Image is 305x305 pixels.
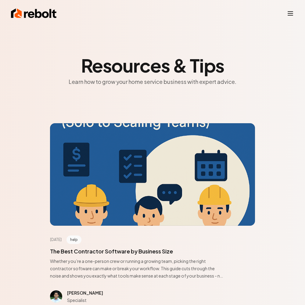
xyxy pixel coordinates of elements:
img: Rebolt Logo [11,7,57,20]
p: Learn how to grow your home service business with expert advice. [50,77,255,87]
button: Toggle mobile menu [287,10,294,17]
time: [DATE] [50,237,62,242]
span: help [66,235,81,244]
span: [PERSON_NAME] [67,290,103,296]
a: The Best Contractor Software by Business Size [50,248,173,255]
h2: Resources & Tips [50,56,255,74]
